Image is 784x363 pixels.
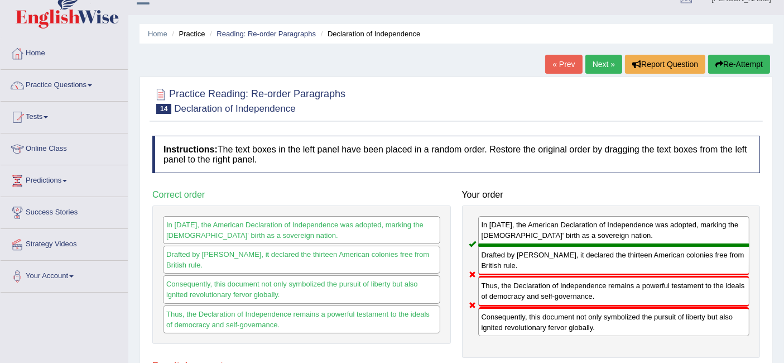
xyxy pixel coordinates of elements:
[318,28,420,39] li: Declaration of Independence
[1,133,128,161] a: Online Class
[152,190,451,200] h4: Correct order
[217,30,316,38] a: Reading: Re-order Paragraphs
[1,261,128,289] a: Your Account
[152,86,345,114] h2: Practice Reading: Re-order Paragraphs
[174,103,295,114] small: Declaration of Independence
[156,104,171,114] span: 14
[1,197,128,225] a: Success Stories
[478,245,750,275] div: Drafted by [PERSON_NAME], it declared the thirteen American colonies free from British rule.
[625,55,705,74] button: Report Question
[1,229,128,257] a: Strategy Videos
[1,102,128,130] a: Tests
[585,55,622,74] a: Next »
[152,136,760,173] h4: The text boxes in the left panel have been placed in a random order. Restore the original order b...
[163,305,440,333] div: Thus, the Declaration of Independence remains a powerful testament to the ideals of democracy and...
[478,216,750,245] div: In [DATE], the American Declaration of Independence was adopted, marking the [DEMOGRAPHIC_DATA]' ...
[148,30,167,38] a: Home
[169,28,205,39] li: Practice
[708,55,770,74] button: Re-Attempt
[1,165,128,193] a: Predictions
[163,275,440,303] div: Consequently, this document not only symbolized the pursuit of liberty but also ignited revolutio...
[1,38,128,66] a: Home
[163,246,440,274] div: Drafted by [PERSON_NAME], it declared the thirteen American colonies free from British rule.
[462,190,761,200] h4: Your order
[478,307,750,336] div: Consequently, this document not only symbolized the pursuit of liberty but also ignited revolutio...
[478,276,750,306] div: Thus, the Declaration of Independence remains a powerful testament to the ideals of democracy and...
[163,145,218,154] b: Instructions:
[163,216,440,244] div: In [DATE], the American Declaration of Independence was adopted, marking the [DEMOGRAPHIC_DATA]' ...
[545,55,582,74] a: « Prev
[1,70,128,98] a: Practice Questions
